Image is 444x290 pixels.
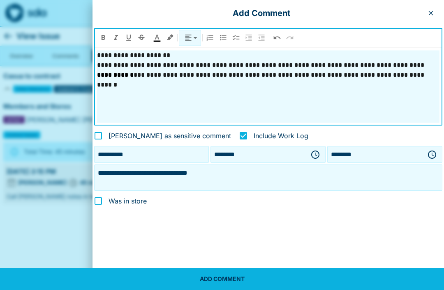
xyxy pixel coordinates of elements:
[329,148,421,161] input: Choose time, selected time is 12:55 PM
[213,148,304,161] input: Choose time, selected time is 12:40 PM
[96,148,207,161] input: Choose date, selected date is 9 Oct 2025
[109,131,231,141] span: [PERSON_NAME] as sensitive comment
[179,30,201,46] div: Text alignments
[99,7,424,20] p: Add Comment
[109,196,147,206] span: Was in store
[254,131,308,141] span: Include Work Log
